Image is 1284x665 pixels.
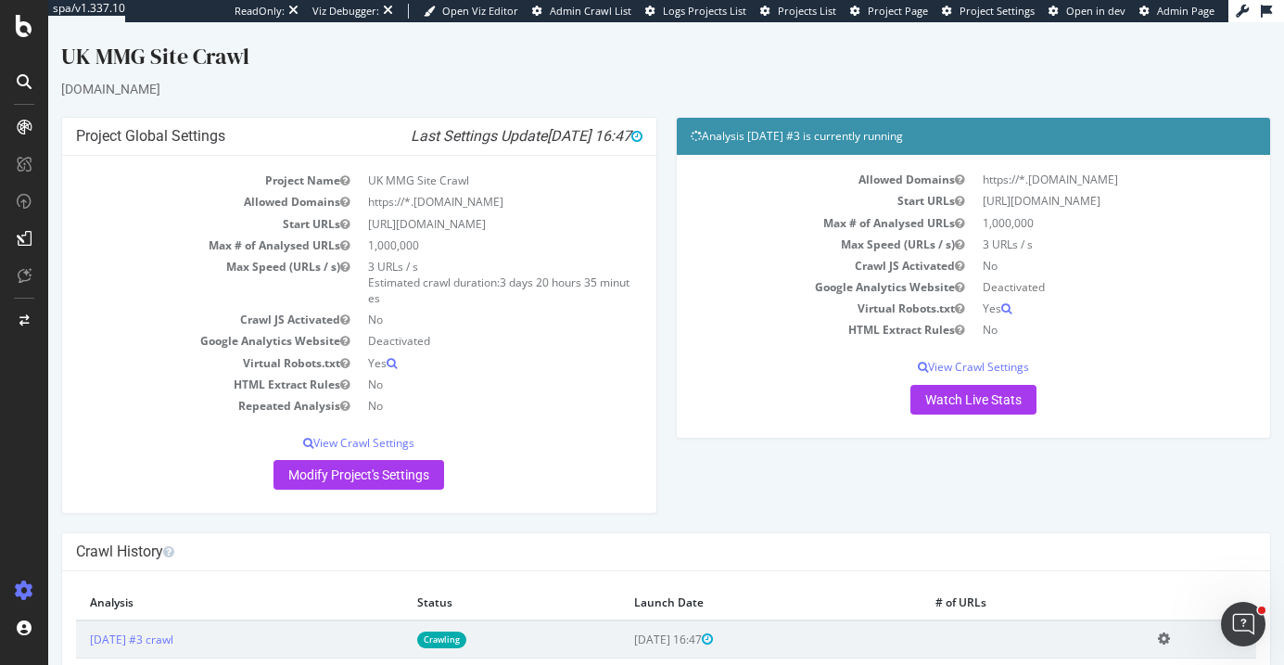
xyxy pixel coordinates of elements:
[642,297,925,318] td: HTML Extract Rules
[572,563,873,598] th: Launch Date
[586,609,665,625] span: [DATE] 16:47
[868,4,928,18] span: Project Page
[28,308,311,329] td: Google Analytics Website
[28,191,311,212] td: Start URLs
[311,234,593,287] td: 3 URLs / s Estimated crawl duration:
[28,169,311,190] td: Allowed Domains
[1049,4,1125,19] a: Open in dev
[1157,4,1214,18] span: Admin Page
[778,4,836,18] span: Projects List
[642,105,1209,123] h4: Analysis [DATE] #3 is currently running
[311,308,593,329] td: Deactivated
[442,4,518,18] span: Open Viz Editor
[311,287,593,308] td: No
[311,352,593,373] td: No
[28,212,311,234] td: Max # of Analysed URLs
[225,438,396,467] a: Modify Project's Settings
[311,191,593,212] td: [URL][DOMAIN_NAME]
[369,609,418,625] a: Crawling
[1139,4,1214,19] a: Admin Page
[942,4,1035,19] a: Project Settings
[28,563,355,598] th: Analysis
[532,4,631,19] a: Admin Crawl List
[42,609,125,625] a: [DATE] #3 crawl
[925,211,1208,233] td: 3 URLs / s
[1221,602,1265,646] iframe: Intercom live chat
[28,413,594,428] p: View Crawl Settings
[925,147,1208,168] td: https://*.[DOMAIN_NAME]
[312,4,379,19] div: Viz Debugger:
[925,190,1208,211] td: 1,000,000
[642,147,925,168] td: Allowed Domains
[642,337,1209,352] p: View Crawl Settings
[760,4,836,19] a: Projects List
[311,330,593,352] td: Yes
[13,58,1223,76] div: [DOMAIN_NAME]
[550,4,631,18] span: Admin Crawl List
[320,252,581,284] span: 3 days 20 hours 35 minutes
[642,233,925,254] td: Crawl JS Activated
[28,287,311,308] td: Crawl JS Activated
[235,4,285,19] div: ReadOnly:
[642,168,925,189] td: Start URLs
[642,275,925,297] td: Virtual Robots.txt
[362,105,594,123] i: Last Settings Update
[499,105,594,122] span: [DATE] 16:47
[28,105,594,123] h4: Project Global Settings
[925,297,1208,318] td: No
[311,212,593,234] td: 1,000,000
[1066,4,1125,18] span: Open in dev
[28,234,311,287] td: Max Speed (URLs / s)
[960,4,1035,18] span: Project Settings
[925,275,1208,297] td: Yes
[645,4,746,19] a: Logs Projects List
[424,4,518,19] a: Open Viz Editor
[28,373,311,394] td: Repeated Analysis
[311,169,593,190] td: https://*.[DOMAIN_NAME]
[925,254,1208,275] td: Deactivated
[925,233,1208,254] td: No
[850,4,928,19] a: Project Page
[642,254,925,275] td: Google Analytics Website
[642,190,925,211] td: Max # of Analysed URLs
[355,563,572,598] th: Status
[28,147,311,169] td: Project Name
[663,4,746,18] span: Logs Projects List
[13,19,1223,58] div: UK MMG Site Crawl
[642,211,925,233] td: Max Speed (URLs / s)
[925,168,1208,189] td: [URL][DOMAIN_NAME]
[862,363,988,392] a: Watch Live Stats
[28,520,1208,539] h4: Crawl History
[311,373,593,394] td: No
[28,352,311,373] td: HTML Extract Rules
[28,330,311,352] td: Virtual Robots.txt
[873,563,1096,598] th: # of URLs
[311,147,593,169] td: UK MMG Site Crawl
